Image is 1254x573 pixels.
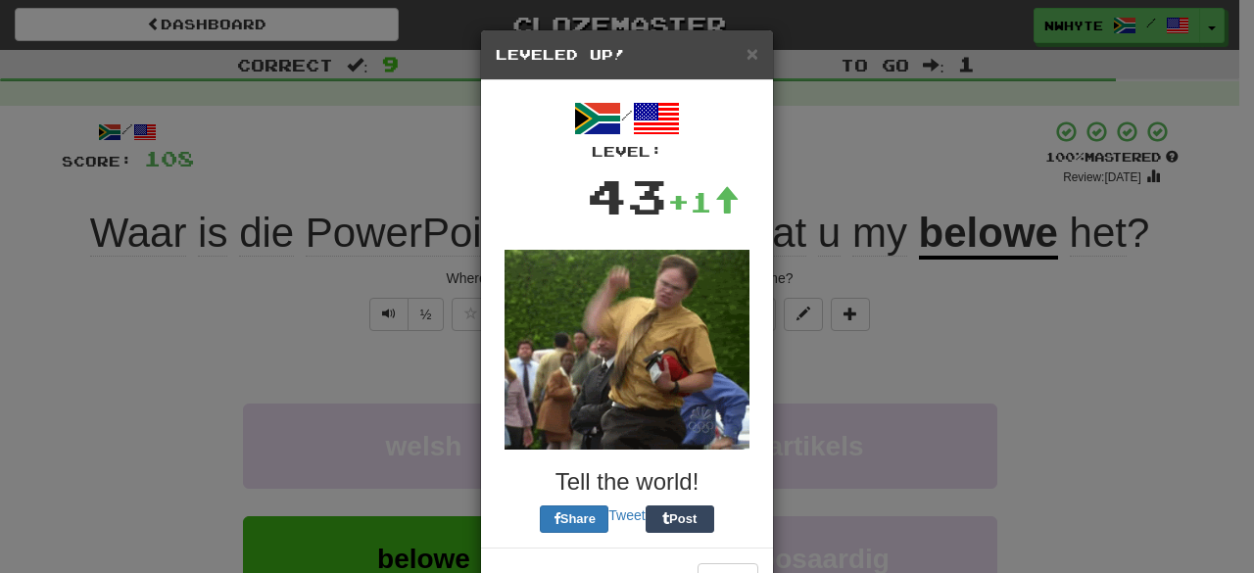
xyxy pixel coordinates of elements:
[496,95,758,162] div: /
[496,469,758,495] h3: Tell the world!
[747,42,758,65] span: ×
[540,505,608,533] button: Share
[496,45,758,65] h5: Leveled Up!
[667,182,740,221] div: +1
[608,507,645,523] a: Tweet
[496,142,758,162] div: Level:
[646,505,714,533] button: Post
[505,250,749,450] img: dwight-38fd9167b88c7212ef5e57fe3c23d517be8a6295dbcd4b80f87bd2b6bd7e5025.gif
[587,162,667,230] div: 43
[747,43,758,64] button: Close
